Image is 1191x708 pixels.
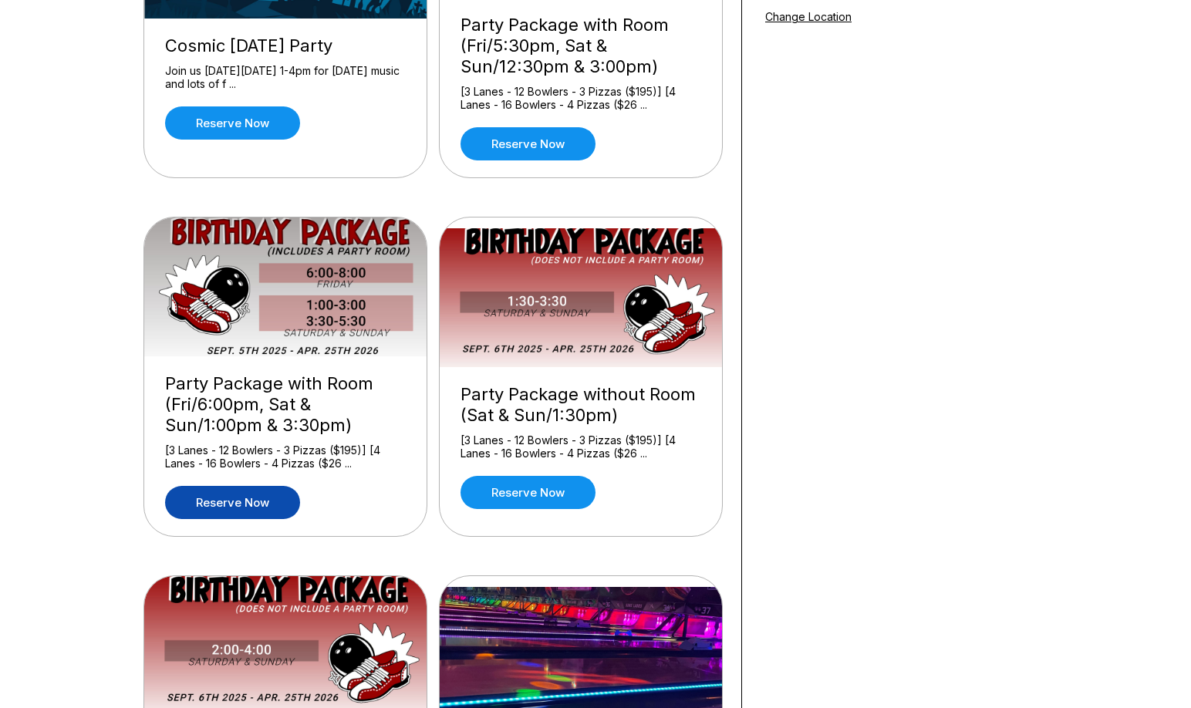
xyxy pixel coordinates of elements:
[165,35,406,56] div: Cosmic [DATE] Party
[461,476,595,509] a: Reserve now
[461,15,701,77] div: Party Package with Room (Fri/5:30pm, Sat & Sun/12:30pm & 3:00pm)
[765,10,852,23] a: Change Location
[165,486,300,519] a: Reserve now
[165,443,406,470] div: [3 Lanes - 12 Bowlers - 3 Pizzas ($195)] [4 Lanes - 16 Bowlers - 4 Pizzas ($26 ...
[461,384,701,426] div: Party Package without Room (Sat & Sun/1:30pm)
[165,106,300,140] a: Reserve now
[165,64,406,91] div: Join us [DATE][DATE] 1-4pm for [DATE] music and lots of f ...
[461,433,701,460] div: [3 Lanes - 12 Bowlers - 3 Pizzas ($195)] [4 Lanes - 16 Bowlers - 4 Pizzas ($26 ...
[144,217,428,356] img: Party Package with Room (Fri/6:00pm, Sat & Sun/1:00pm & 3:30pm)
[461,85,701,112] div: [3 Lanes - 12 Bowlers - 3 Pizzas ($195)] [4 Lanes - 16 Bowlers - 4 Pizzas ($26 ...
[461,127,595,160] a: Reserve now
[165,373,406,436] div: Party Package with Room (Fri/6:00pm, Sat & Sun/1:00pm & 3:30pm)
[440,228,724,367] img: Party Package without Room (Sat & Sun/1:30pm)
